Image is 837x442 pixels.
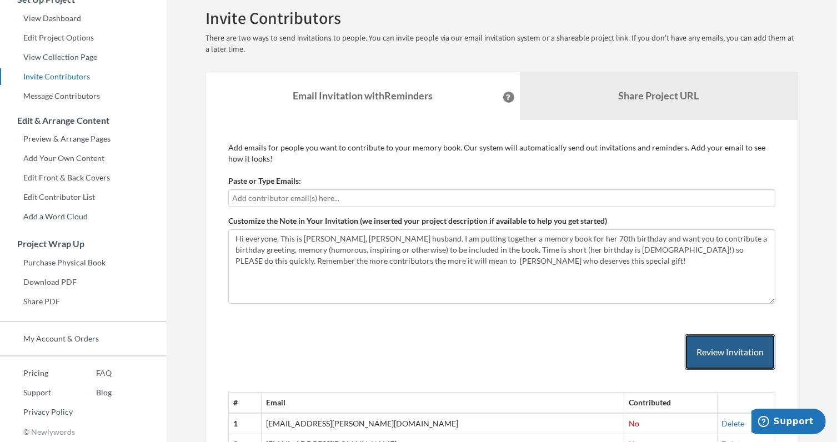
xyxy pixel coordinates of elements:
[1,239,167,249] h3: Project Wrap Up
[232,192,771,204] input: Add contributor email(s) here...
[293,89,433,102] strong: Email Invitation with Reminders
[1,115,167,125] h3: Edit & Arrange Content
[751,409,826,436] iframe: Opens a widget where you can chat to one of our agents
[229,413,262,434] th: 1
[722,419,745,428] a: Delete
[228,142,775,164] p: Add emails for people you want to contribute to your memory book. Our system will automatically s...
[206,9,798,27] h2: Invite Contributors
[262,413,624,434] td: [EMAIL_ADDRESS][PERSON_NAME][DOMAIN_NAME]
[73,384,112,401] a: Blog
[685,334,775,370] button: Review Invitation
[73,365,112,381] a: FAQ
[262,393,624,413] th: Email
[229,393,262,413] th: #
[228,175,301,187] label: Paste or Type Emails:
[206,33,798,55] p: There are two ways to send invitations to people. You can invite people via our email invitation ...
[624,393,717,413] th: Contributed
[618,89,699,102] b: Share Project URL
[629,419,639,428] span: No
[228,229,775,304] textarea: Hi everyone. This is [PERSON_NAME], [PERSON_NAME] husband. I am putting together a memory book fo...
[228,215,607,227] label: Customize the Note in Your Invitation (we inserted your project description if available to help ...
